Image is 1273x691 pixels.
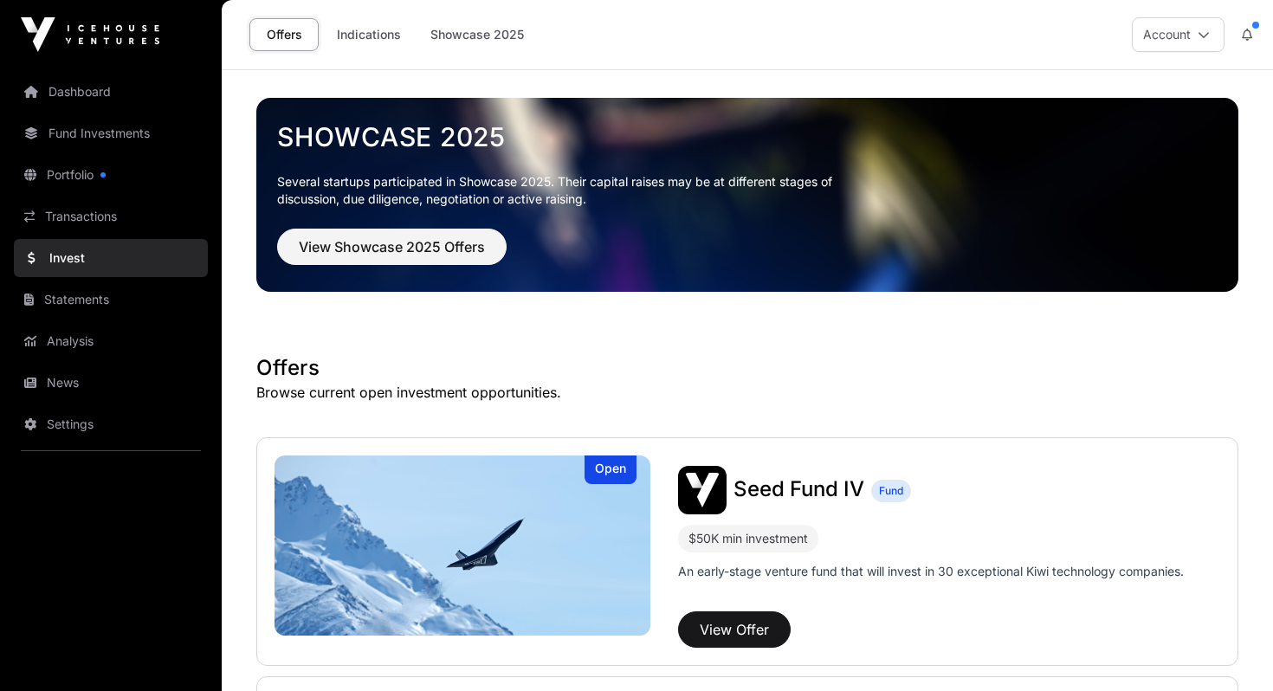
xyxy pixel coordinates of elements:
a: Offers [249,18,319,51]
button: View Showcase 2025 Offers [277,229,507,265]
span: Seed Fund IV [733,476,864,501]
div: $50K min investment [678,525,818,552]
img: Icehouse Ventures Logo [21,17,159,52]
a: Dashboard [14,73,208,111]
iframe: Chat Widget [1186,608,1273,691]
p: Browse current open investment opportunities. [256,382,1238,403]
a: Portfolio [14,156,208,194]
a: Transactions [14,197,208,236]
a: Showcase 2025 [419,18,535,51]
div: Open [585,455,636,484]
span: Fund [879,484,903,498]
a: Statements [14,281,208,319]
img: Seed Fund IV [678,466,727,514]
p: Several startups participated in Showcase 2025. Their capital raises may be at different stages o... [277,173,859,208]
a: Invest [14,239,208,277]
a: View Showcase 2025 Offers [277,246,507,263]
a: Seed Fund IVOpen [275,455,650,636]
span: View Showcase 2025 Offers [299,236,485,257]
a: Showcase 2025 [277,121,1218,152]
a: Analysis [14,322,208,360]
a: Seed Fund IV [733,479,864,501]
a: Fund Investments [14,114,208,152]
img: Seed Fund IV [275,455,650,636]
button: Account [1132,17,1225,52]
a: News [14,364,208,402]
p: An early-stage venture fund that will invest in 30 exceptional Kiwi technology companies. [678,563,1184,580]
h1: Offers [256,354,1238,382]
a: Indications [326,18,412,51]
div: $50K min investment [688,528,808,549]
button: View Offer [678,611,791,648]
a: Settings [14,405,208,443]
img: Showcase 2025 [256,98,1238,292]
